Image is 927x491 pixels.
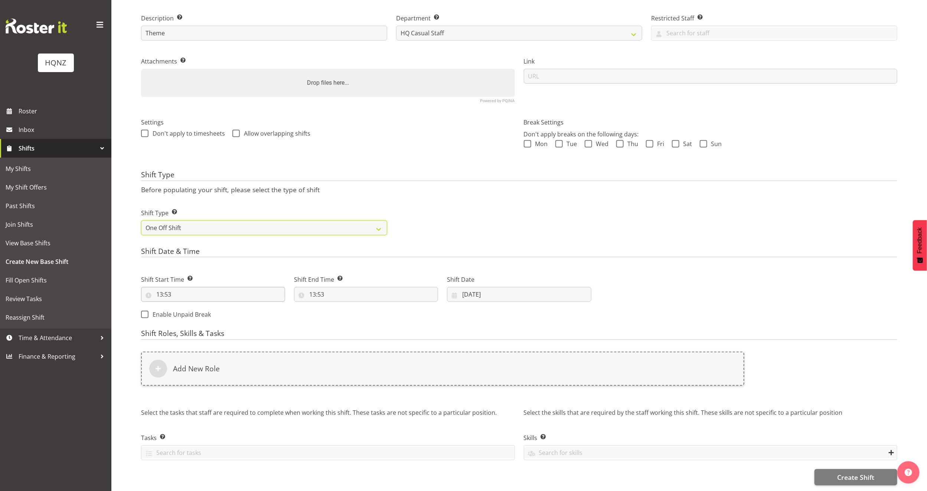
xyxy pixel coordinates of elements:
[141,447,515,458] input: Search for tasks
[524,69,898,84] input: URL
[679,140,692,148] span: Sat
[524,408,898,427] p: Select the skills that are required by the staff working this shift. These skills are not specifi...
[141,329,897,340] h4: Shift Roles, Skills & Tasks
[19,332,97,343] span: Time & Attendance
[294,287,438,302] input: Click to select...
[141,26,387,41] input: Description
[2,234,110,252] a: View Base Shifts
[913,220,927,271] button: Feedback - Show survey
[141,287,285,302] input: Click to select...
[2,159,110,178] a: My Shifts
[524,57,898,66] label: Link
[6,19,67,33] img: Rosterit website logo
[563,140,577,148] span: Tue
[6,256,106,267] span: Create New Base Shift
[624,140,639,148] span: Thu
[917,227,923,253] span: Feedback
[524,130,898,139] p: Don't apply breaks on the following days:
[6,163,106,174] span: My Shifts
[524,433,898,442] label: Skills
[6,238,106,249] span: View Base Shifts
[19,124,108,135] span: Inbox
[141,57,515,66] label: Attachments
[141,185,897,194] p: Before populating your shift, please select the type of shift
[19,351,97,362] span: Finance & Reporting
[141,171,897,181] h4: Shift Type
[531,140,548,148] span: Mon
[141,209,387,217] label: Shift Type
[6,312,106,323] span: Reassign Shift
[2,215,110,234] a: Join Shifts
[6,182,106,193] span: My Shift Offers
[45,57,66,68] div: HQNZ
[141,408,515,427] p: Select the tasks that staff are required to complete when working this shift. These tasks are not...
[2,271,110,290] a: Fill Open Shifts
[148,130,225,137] span: Don't apply to timesheets
[815,469,897,485] button: Create Shift
[304,75,352,90] label: Drop files here...
[592,140,609,148] span: Wed
[2,178,110,197] a: My Shift Offers
[19,106,108,117] span: Roster
[148,311,211,318] span: Enable Unpaid Break
[6,275,106,286] span: Fill Open Shifts
[905,469,912,476] img: help-xxl-2.png
[524,118,898,127] label: Break Settings
[141,433,515,442] label: Tasks
[240,130,310,137] span: Allow overlapping shifts
[141,118,515,127] label: Settings
[396,14,642,23] label: Department
[2,290,110,308] a: Review Tasks
[6,200,106,211] span: Past Shifts
[707,140,722,148] span: Sun
[6,219,106,230] span: Join Shifts
[173,364,220,373] h6: Add New Role
[524,447,897,458] input: Search for skills
[2,308,110,327] a: Reassign Shift
[141,247,897,258] h4: Shift Date & Time
[480,99,515,103] a: Powered by PQINA
[2,197,110,215] a: Past Shifts
[141,14,387,23] label: Description
[652,27,897,39] input: Search for staff
[141,275,285,284] label: Shift Start Time
[651,14,897,23] label: Restricted Staff
[447,275,591,284] label: Shift Date
[837,472,874,482] span: Create Shift
[19,143,97,154] span: Shifts
[294,275,438,284] label: Shift End Time
[653,140,665,148] span: Fri
[6,293,106,304] span: Review Tasks
[447,287,591,302] input: Click to select...
[2,252,110,271] a: Create New Base Shift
